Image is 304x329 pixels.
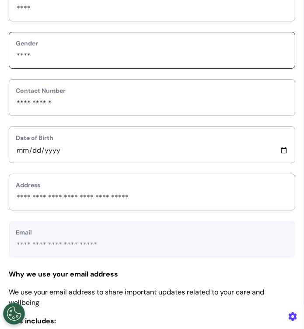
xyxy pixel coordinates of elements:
label: Contact Number [16,86,288,95]
h3: Why we use your email address [9,270,295,278]
button: Open Preferences [3,303,25,325]
p: We use your email address to share important updates related to your care and wellbeing [9,287,295,308]
label: Gender [16,39,288,48]
label: Date of Birth [16,133,288,143]
label: Email [16,228,288,237]
label: Address [16,181,288,190]
h3: This includes: [9,317,295,325]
